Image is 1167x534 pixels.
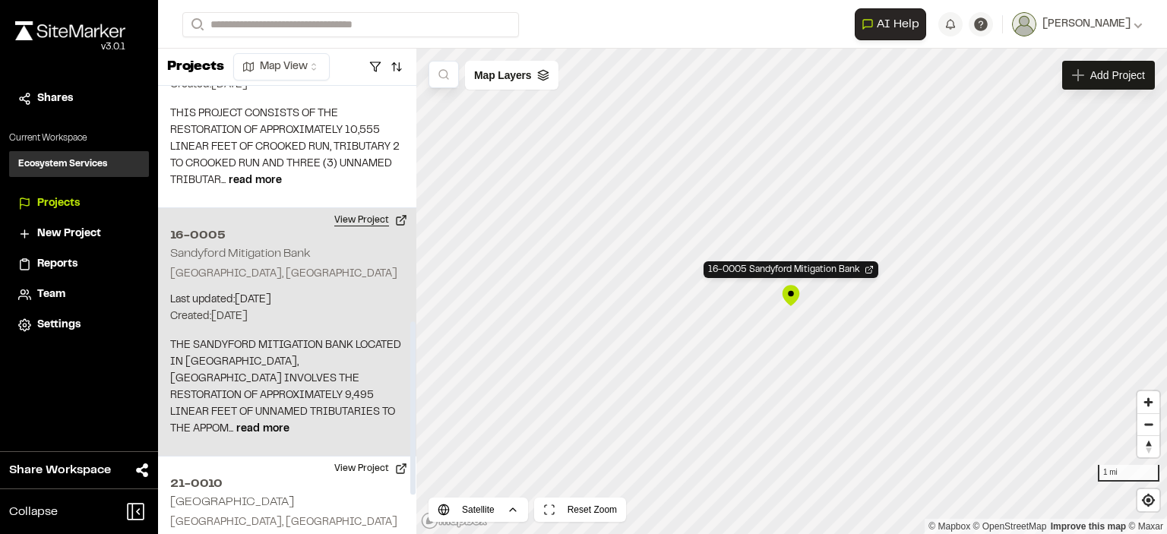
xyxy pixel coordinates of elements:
a: Mapbox logo [421,512,488,529]
span: Map Layers [474,67,531,84]
span: Projects [37,195,80,212]
span: read more [236,425,289,434]
span: Shares [37,90,73,107]
button: Zoom in [1137,391,1159,413]
a: Team [18,286,140,303]
a: Settings [18,317,140,333]
button: View Project [325,208,416,232]
span: Collapse [9,503,58,521]
p: THE SANDYFORD MITIGATION BANK LOCATED IN [GEOGRAPHIC_DATA], [GEOGRAPHIC_DATA] INVOLVES THE RESTOR... [170,337,404,438]
a: Projects [18,195,140,212]
span: Team [37,286,65,303]
p: Current Workspace [9,131,149,145]
div: 1 mi [1098,465,1159,482]
div: Map marker [780,284,802,307]
div: Oh geez...please don't... [15,40,125,54]
p: [GEOGRAPHIC_DATA], [GEOGRAPHIC_DATA] [170,266,404,283]
p: Projects [167,57,224,77]
img: rebrand.png [15,21,125,40]
button: Search [182,12,210,37]
a: Mapbox [928,521,970,532]
a: OpenStreetMap [973,521,1047,532]
span: [PERSON_NAME] [1042,16,1131,33]
span: Reports [37,256,77,273]
a: New Project [18,226,140,242]
div: Open Project [704,261,878,278]
a: Map feedback [1051,521,1126,532]
h2: [GEOGRAPHIC_DATA] [170,497,294,507]
p: THIS PROJECT CONSISTS OF THE RESTORATION OF APPROXIMATELY 10,555 LINEAR FEET OF CROOKED RUN, TRIB... [170,106,404,189]
button: Reset bearing to north [1137,435,1159,457]
img: User [1012,12,1036,36]
h3: Ecosystem Services [18,157,107,171]
a: Shares [18,90,140,107]
span: Settings [37,317,81,333]
span: read more [229,176,282,185]
button: Zoom out [1137,413,1159,435]
span: Reset bearing to north [1137,436,1159,457]
button: Reset Zoom [534,498,626,522]
button: Satellite [429,498,528,522]
p: Created: [DATE] [170,308,404,325]
span: Zoom out [1137,414,1159,435]
p: [GEOGRAPHIC_DATA], [GEOGRAPHIC_DATA] [170,514,404,531]
h2: Sandyford Mitigation Bank [170,248,311,259]
span: Share Workspace [9,461,111,479]
span: Add Project [1090,68,1145,83]
a: Reports [18,256,140,273]
span: AI Help [877,15,919,33]
canvas: Map [416,49,1167,534]
button: Open AI Assistant [855,8,926,40]
h2: 16-0005 [170,226,404,245]
button: View Project [325,457,416,481]
div: Open AI Assistant [855,8,932,40]
p: Last updated: [DATE] [170,292,404,308]
span: New Project [37,226,101,242]
a: Maxar [1128,521,1163,532]
button: Find my location [1137,489,1159,511]
h2: 21-0010 [170,475,404,493]
button: [PERSON_NAME] [1012,12,1143,36]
